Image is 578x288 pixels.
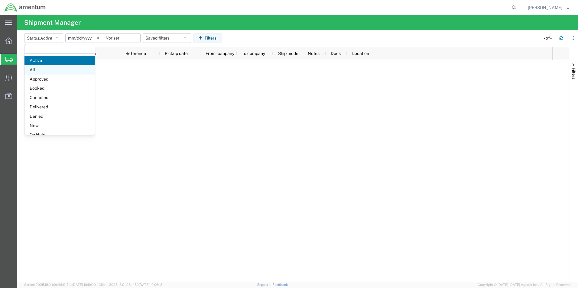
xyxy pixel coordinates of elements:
span: Active [40,36,52,40]
input: Not set [103,34,140,43]
span: From company [206,51,234,56]
span: Server: 2025.18.0-a0edd1917ac [24,283,96,286]
button: Filters [193,33,222,43]
span: Delivered [24,102,95,112]
span: Client: 2025.18.0-198a450 [99,283,162,286]
span: Docs [331,51,341,56]
span: Active [24,56,95,65]
span: Filters [571,68,576,79]
span: Location [352,51,369,56]
button: [PERSON_NAME] [528,4,570,11]
span: [DATE] 10:10:00 [72,283,96,286]
a: Feedback [272,283,288,286]
img: logo [4,3,46,12]
h4: Shipment Manager [24,15,81,30]
span: All [24,65,95,75]
span: Ship mode [278,51,298,56]
span: Denied [24,112,95,121]
div: - of - [544,35,554,41]
span: Approved [24,75,95,84]
span: Booked [24,84,95,93]
span: On Hold [24,130,95,139]
span: [DATE] 10:06:13 [139,283,162,286]
span: New [24,121,95,130]
span: Notes [308,51,320,56]
span: Canceled [24,93,95,102]
span: Pickup date [165,51,188,56]
a: Support [257,283,272,286]
input: Not set [66,34,103,43]
span: To company [242,51,265,56]
span: Reference [125,51,146,56]
span: Copyright © [DATE]-[DATE] Agistix Inc., All Rights Reserved [478,282,571,287]
button: Status:Active [24,33,63,43]
button: Saved filters [143,33,191,43]
span: Brandon Doherty [528,4,562,11]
